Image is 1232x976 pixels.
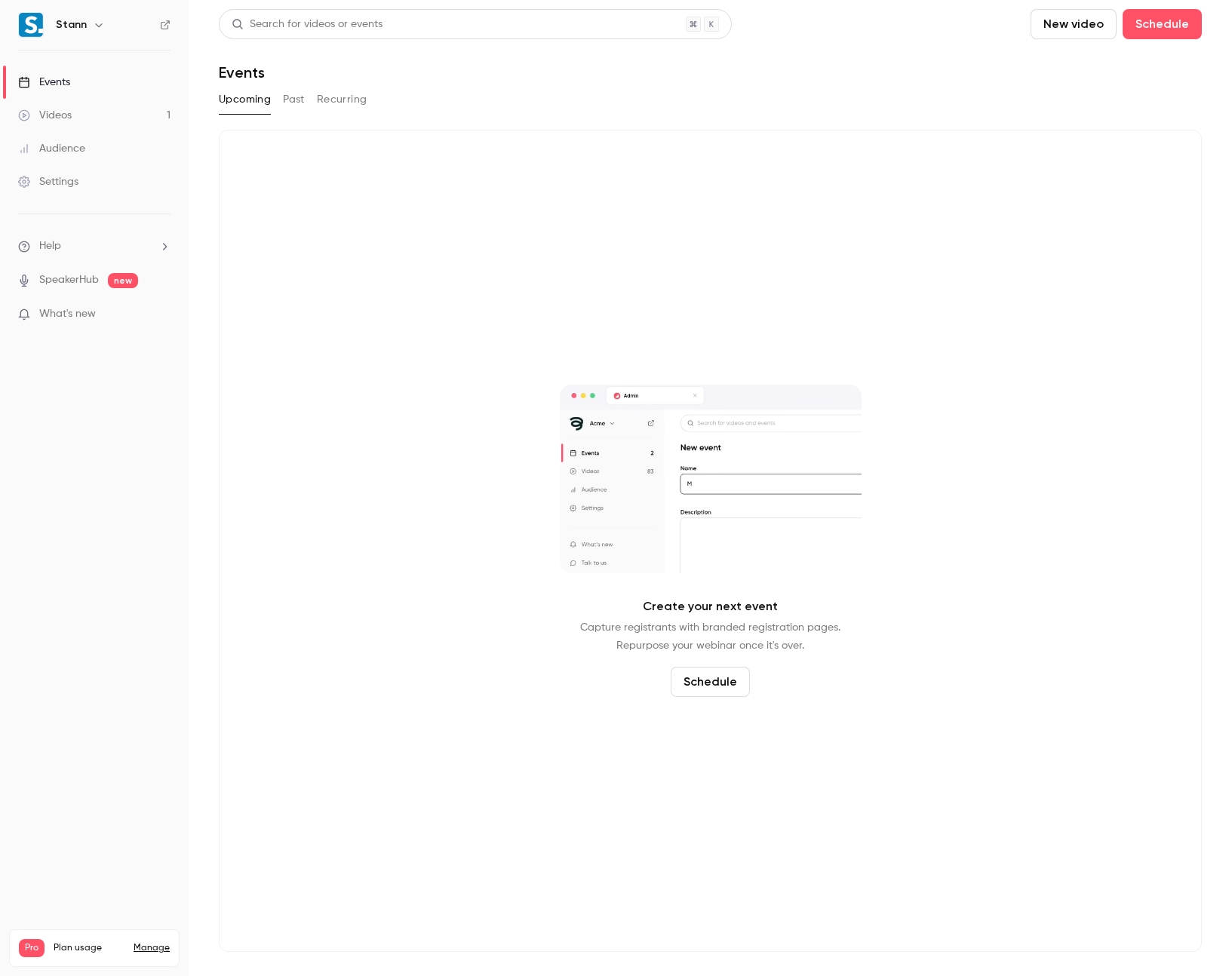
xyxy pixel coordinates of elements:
[219,87,271,112] button: Upcoming
[1123,9,1202,39] button: Schedule
[317,87,367,112] button: Recurring
[56,17,87,32] h6: Stann
[580,618,840,655] p: Capture registrants with branded registration pages. Repurpose your webinar once it's over.
[219,63,265,81] h1: Events
[18,75,70,90] div: Events
[108,273,138,288] span: new
[19,13,43,37] img: Stann
[232,17,383,32] div: Search for videos or events
[39,238,61,254] span: Help
[18,108,72,123] div: Videos
[18,174,78,189] div: Settings
[54,942,124,954] span: Plan usage
[39,272,99,288] a: SpeakerHub
[283,87,305,112] button: Past
[18,141,85,156] div: Audience
[1031,9,1117,39] button: New video
[643,597,778,615] p: Create your next event
[39,306,96,322] span: What's new
[671,667,750,697] button: Schedule
[19,939,45,957] span: Pro
[18,238,171,254] li: help-dropdown-opener
[134,942,170,954] a: Manage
